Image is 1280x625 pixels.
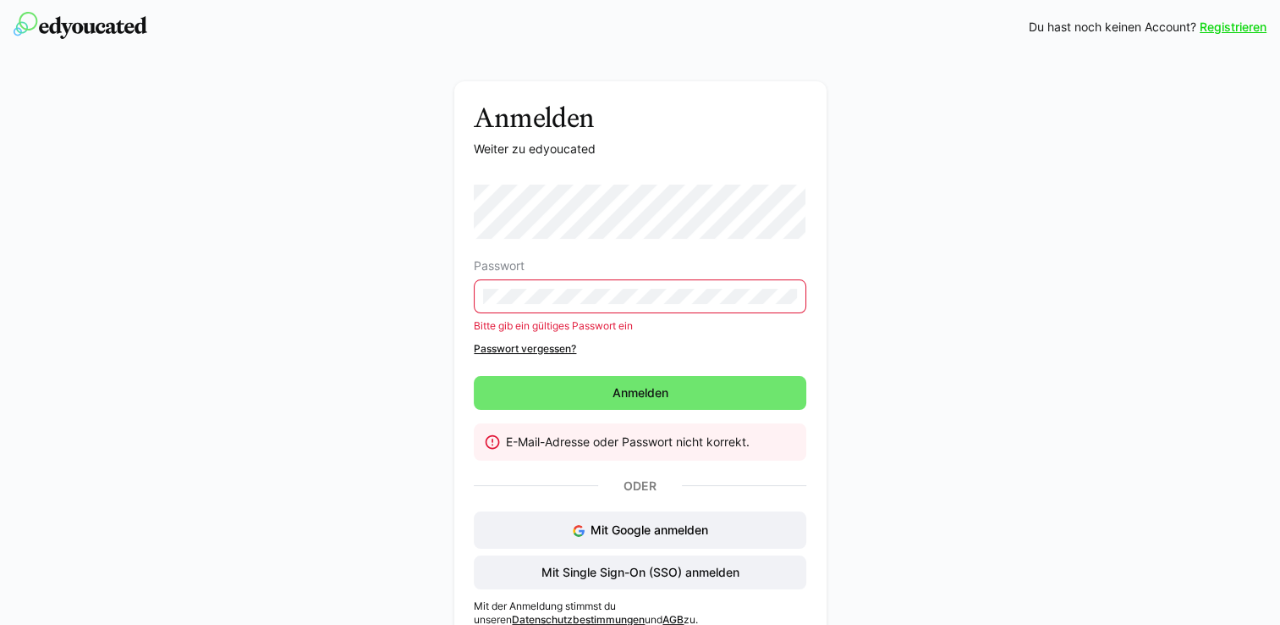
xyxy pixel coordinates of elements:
[474,319,633,332] span: Bitte gib ein gültiges Passwort ein
[610,384,671,401] span: Anmelden
[474,512,805,549] button: Mit Google anmelden
[598,474,681,498] p: Oder
[539,564,742,581] span: Mit Single Sign-On (SSO) anmelden
[474,556,805,589] button: Mit Single Sign-On (SSO) anmelden
[14,12,147,39] img: edyoucated
[591,523,708,537] span: Mit Google anmelden
[474,102,805,134] h3: Anmelden
[474,342,805,356] a: Passwort vergessen?
[474,259,525,273] span: Passwort
[506,434,792,451] div: E-Mail-Adresse oder Passwort nicht korrekt.
[474,376,805,410] button: Anmelden
[1029,19,1196,36] span: Du hast noch keinen Account?
[1200,19,1266,36] a: Registrieren
[474,141,805,158] p: Weiter zu edyoucated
